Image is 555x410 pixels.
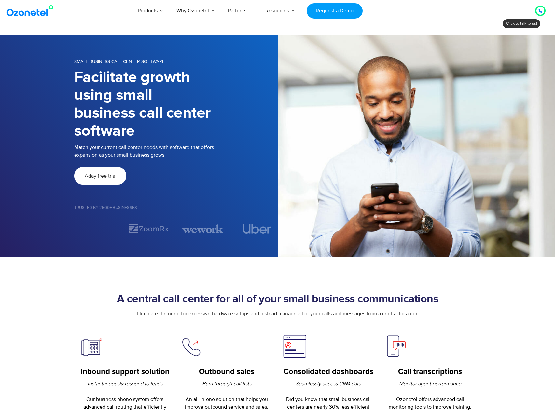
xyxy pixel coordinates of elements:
[88,380,162,387] i: Instantaneously respond to leads
[137,311,419,317] span: Eliminate the need for excessive hardware setups and instead manage all of your calls and message...
[74,223,278,234] div: Image Carousel
[399,380,461,387] i: Monitor agent performance
[74,143,221,159] p: Match your current call center needs with software that offers expansion as your small business g...
[307,3,362,19] a: Request a Demo
[74,59,165,64] span: SMALL BUSINESS CALL CENTER SOFTWARE
[79,367,171,377] h5: Inbound support solution
[283,367,375,377] h5: Consolidated dashboards
[181,367,273,377] h5: Outbound sales
[84,173,117,179] span: 7-day free trial
[74,225,115,233] div: 1 / 7
[243,224,271,234] img: uber
[79,334,104,358] img: inboud support
[182,223,223,234] img: wework
[296,380,361,387] i: Seamlessly access CRM data
[384,367,476,377] h5: Call transcriptions
[74,293,481,306] h2: A central call center for all of your small business communications
[128,223,169,234] div: 2 / 7
[283,334,307,358] img: self-service IVR
[236,224,277,234] div: 4 / 7
[182,223,223,234] div: 3 / 7
[74,206,278,210] h5: Trusted by 2500+ Businesses
[384,334,409,358] img: Text to Speech
[74,69,217,140] h1: Facilitate growth using small business call center software
[202,380,251,387] i: Burn through call lists
[128,223,169,234] img: zoomrx
[181,334,205,358] img: outbound service sale
[74,167,126,185] a: 7-day free trial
